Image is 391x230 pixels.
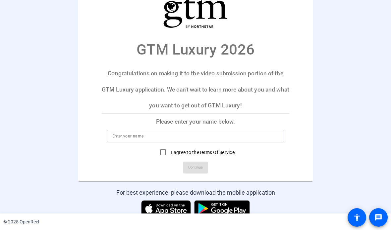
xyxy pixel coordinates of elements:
div: For best experience, please download the mobile application [116,188,275,197]
img: Get it on Google Play [194,200,250,217]
p: Congratulations on making it to the video submission portion of the GTM Luxury application. We ca... [102,65,289,113]
p: GTM Luxury 2026 [137,39,254,60]
label: I agree to the [170,149,235,156]
div: © 2025 OpenReel [3,218,39,225]
mat-icon: accessibility [353,213,361,221]
mat-icon: message [374,213,382,221]
img: Download on the App Store [141,200,191,217]
input: Enter your name [112,132,279,140]
p: Please enter your name below. [102,114,289,130]
a: Terms Of Service [199,150,235,155]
